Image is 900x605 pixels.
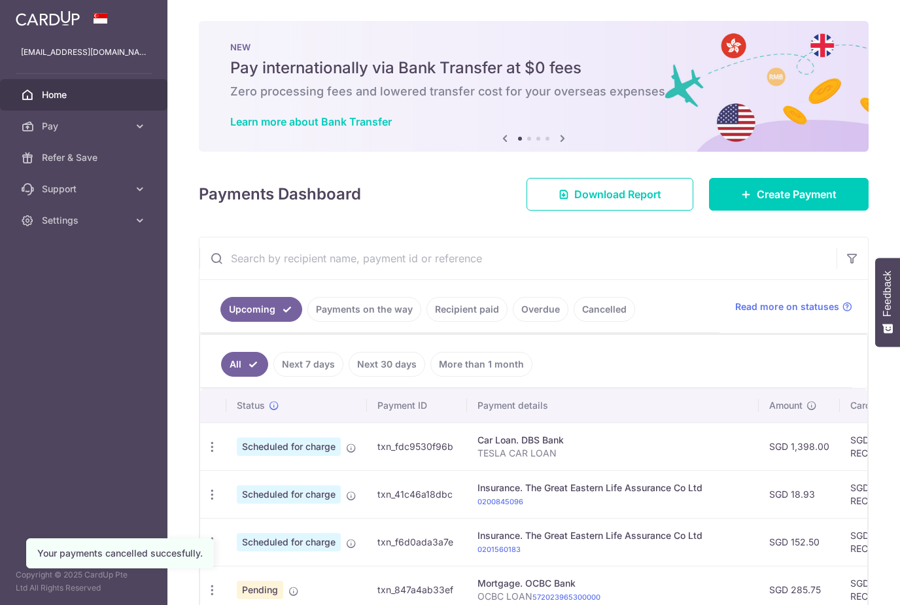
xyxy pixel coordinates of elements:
[757,186,837,202] span: Create Payment
[237,438,341,456] span: Scheduled for charge
[237,399,265,412] span: Status
[759,518,840,566] td: SGD 152.50
[882,271,893,317] span: Feedback
[230,58,837,78] h5: Pay internationally via Bank Transfer at $0 fees
[477,545,521,554] a: 0201560183
[307,297,421,322] a: Payments on the way
[367,389,467,423] th: Payment ID
[367,518,467,566] td: txn_f6d0ada3a7e
[367,470,467,518] td: txn_41c46a18dbc
[477,447,748,460] p: TESLA CAR LOAN
[477,577,748,590] div: Mortgage. OCBC Bank
[513,297,568,322] a: Overdue
[42,214,128,227] span: Settings
[230,84,837,99] h6: Zero processing fees and lowered transfer cost for your overseas expenses
[367,423,467,470] td: txn_fdc9530f96b
[230,42,837,52] p: NEW
[477,481,748,494] div: Insurance. The Great Eastern Life Assurance Co Ltd
[237,485,341,504] span: Scheduled for charge
[199,182,361,206] h4: Payments Dashboard
[532,593,600,602] a: 572023965300000
[16,10,80,26] img: CardUp
[42,151,128,164] span: Refer & Save
[230,115,392,128] a: Learn more about Bank Transfer
[237,581,283,599] span: Pending
[349,352,425,377] a: Next 30 days
[477,529,748,542] div: Insurance. The Great Eastern Life Assurance Co Ltd
[527,178,693,211] a: Download Report
[477,497,523,506] a: 0200845096
[42,182,128,196] span: Support
[574,297,635,322] a: Cancelled
[199,21,869,152] img: Bank transfer banner
[199,237,837,279] input: Search by recipient name, payment id or reference
[875,258,900,347] button: Feedback - Show survey
[237,533,341,551] span: Scheduled for charge
[273,352,343,377] a: Next 7 days
[42,120,128,133] span: Pay
[769,399,803,412] span: Amount
[477,434,748,447] div: Car Loan. DBS Bank
[477,590,748,603] p: OCBC LOAN
[735,300,839,313] span: Read more on statuses
[709,178,869,211] a: Create Payment
[735,300,852,313] a: Read more on statuses
[759,423,840,470] td: SGD 1,398.00
[759,470,840,518] td: SGD 18.93
[430,352,532,377] a: More than 1 month
[220,297,302,322] a: Upcoming
[426,297,508,322] a: Recipient paid
[37,547,203,560] div: Your payments cancelled succesfully.
[42,88,128,101] span: Home
[21,46,147,59] p: [EMAIL_ADDRESS][DOMAIN_NAME]
[221,352,268,377] a: All
[574,186,661,202] span: Download Report
[467,389,759,423] th: Payment details
[850,399,900,412] span: CardUp fee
